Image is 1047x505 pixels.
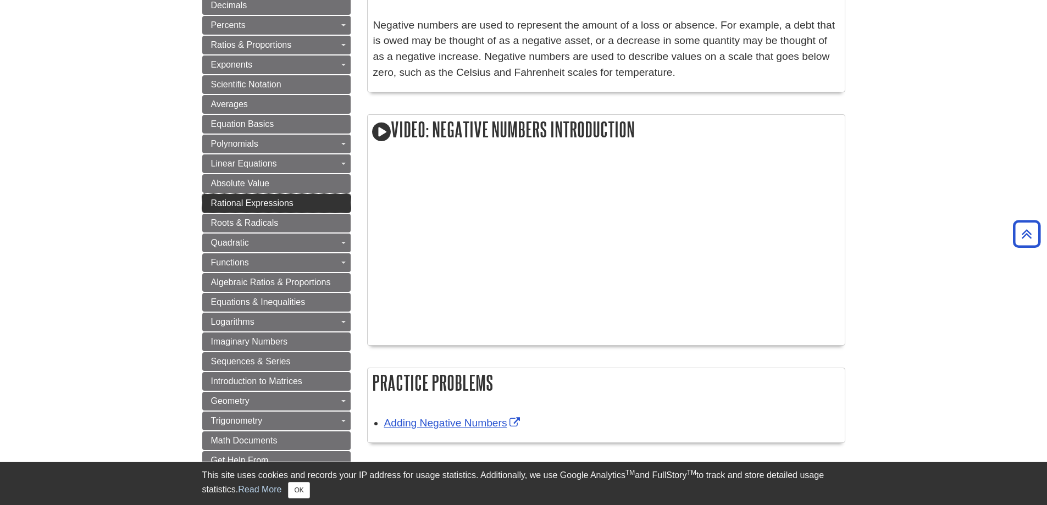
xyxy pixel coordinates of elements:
[211,396,250,406] span: Geometry
[368,368,845,397] h2: Practice Problems
[211,376,302,386] span: Introduction to Matrices
[211,278,331,287] span: Algebraic Ratios & Proportions
[211,179,269,188] span: Absolute Value
[202,332,351,351] a: Imaginary Numbers
[202,174,351,193] a: Absolute Value
[202,95,351,114] a: Averages
[211,198,293,208] span: Rational Expressions
[211,238,249,247] span: Quadratic
[211,99,248,109] span: Averages
[202,56,351,74] a: Exponents
[211,60,253,69] span: Exponents
[202,154,351,173] a: Linear Equations
[202,313,351,331] a: Logarithms
[202,214,351,232] a: Roots & Radicals
[211,297,306,307] span: Equations & Inequalities
[211,416,263,425] span: Trigonometry
[211,436,278,445] span: Math Documents
[202,469,845,498] div: This site uses cookies and records your IP address for usage statistics. Additionally, we use Goo...
[202,392,351,410] a: Geometry
[202,372,351,391] a: Introduction to Matrices
[373,18,839,81] p: Negative numbers are used to represent the amount of a loss or absence. For example, a debt that ...
[202,135,351,153] a: Polynomials
[368,115,845,146] h2: Video: Negative Numbers Introduction
[211,258,249,267] span: Functions
[202,36,351,54] a: Ratios & Proportions
[211,317,254,326] span: Logarithms
[687,469,696,476] sup: TM
[211,40,292,49] span: Ratios & Proportions
[202,75,351,94] a: Scientific Notation
[211,337,288,346] span: Imaginary Numbers
[211,357,291,366] span: Sequences & Series
[202,115,351,134] a: Equation Basics
[625,469,635,476] sup: TM
[202,253,351,272] a: Functions
[1009,226,1044,241] a: Back to Top
[202,451,351,483] a: Get Help From [PERSON_NAME]
[211,456,284,478] span: Get Help From [PERSON_NAME]
[202,273,351,292] a: Algebraic Ratios & Proportions
[202,431,351,450] a: Math Documents
[211,80,281,89] span: Scientific Notation
[202,16,351,35] a: Percents
[288,482,309,498] button: Close
[211,20,246,30] span: Percents
[211,119,274,129] span: Equation Basics
[238,485,281,494] a: Read More
[211,139,258,148] span: Polynomials
[211,1,247,10] span: Decimals
[211,159,277,168] span: Linear Equations
[373,162,681,335] iframe: YouTube video player
[202,234,351,252] a: Quadratic
[202,352,351,371] a: Sequences & Series
[202,412,351,430] a: Trigonometry
[202,293,351,312] a: Equations & Inequalities
[384,417,523,429] a: Link opens in new window
[202,194,351,213] a: Rational Expressions
[211,218,279,227] span: Roots & Radicals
